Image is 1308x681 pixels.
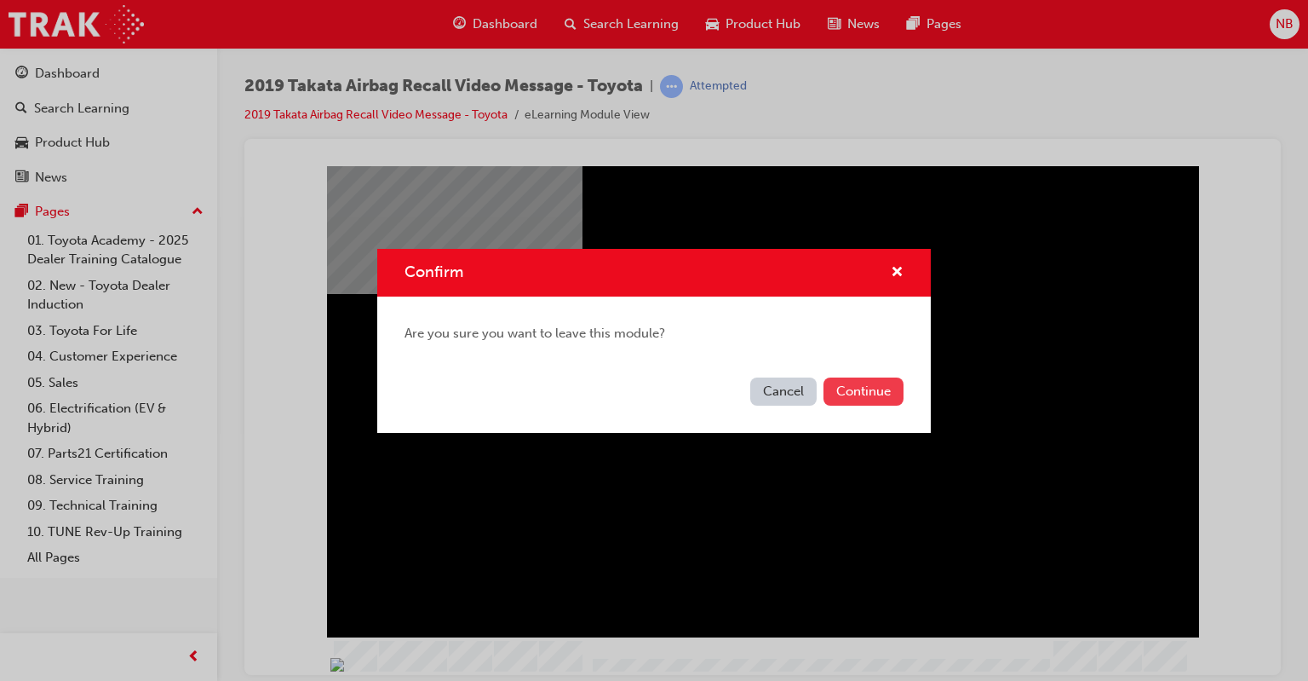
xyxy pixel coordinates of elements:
div: Confirm [377,249,931,433]
div: 1/10 [72,492,196,548]
img: Thumb.png [72,492,196,505]
button: Continue [823,378,904,406]
span: Confirm [404,263,463,281]
button: cross-icon [891,263,904,284]
span: cross-icon [891,266,904,281]
div: Are you sure you want to leave this module? [377,297,931,371]
button: Cancel [750,378,817,406]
